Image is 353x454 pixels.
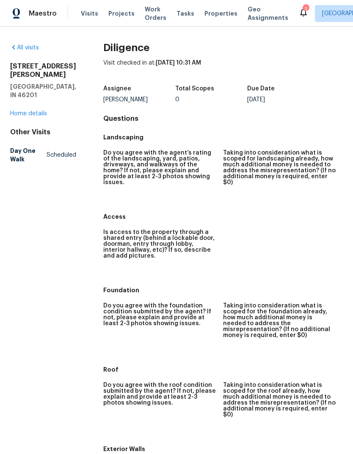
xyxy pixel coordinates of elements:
[103,303,216,326] h5: Do you agree with the foundation condition submitted by the agent? If not, please explain and pro...
[103,114,343,123] h4: Questions
[103,133,343,141] h5: Landscaping
[103,43,343,52] h2: Diligence
[81,9,98,18] span: Visits
[248,5,288,22] span: Geo Assignments
[10,62,76,79] h2: [STREET_ADDRESS][PERSON_NAME]
[247,97,319,103] div: [DATE]
[103,382,216,406] h5: Do you agree with the roof condition submitted by the agent? If not, please explain and provide a...
[103,97,175,103] div: [PERSON_NAME]
[10,143,76,167] a: Day One WalkScheduled
[103,229,216,259] h5: Is access to the property through a shared entry (behind a lockable door, doorman, entry through ...
[175,97,247,103] div: 0
[156,60,201,66] span: [DATE] 10:31 AM
[223,303,336,338] h5: Taking into consideration what is scoped for the foundation already, how much additional money is...
[10,45,39,51] a: All visits
[204,9,237,18] span: Properties
[175,86,214,92] h5: Total Scopes
[103,150,216,185] h5: Do you agree with the agent’s rating of the landscaping, yard, patios, driveways, and walkways of...
[10,82,76,99] h5: [GEOGRAPHIC_DATA], IN 46201
[103,365,343,374] h5: Roof
[103,86,131,92] h5: Assignee
[103,445,343,453] h5: Exterior Walls
[10,147,47,163] h5: Day One Walk
[103,286,343,294] h5: Foundation
[223,382,336,418] h5: Taking into consideration what is scoped for the roof already, how much additional money is neede...
[29,9,57,18] span: Maestro
[223,150,336,185] h5: Taking into consideration what is scoped for landscaping already, how much additional money is ne...
[47,151,76,159] span: Scheduled
[10,128,76,136] div: Other Visits
[10,111,47,117] a: Home details
[108,9,135,18] span: Projects
[103,59,343,81] div: Visit checked in at:
[176,11,194,16] span: Tasks
[103,212,343,221] h5: Access
[247,86,275,92] h5: Due Date
[145,5,166,22] span: Work Orders
[303,5,309,14] div: 1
